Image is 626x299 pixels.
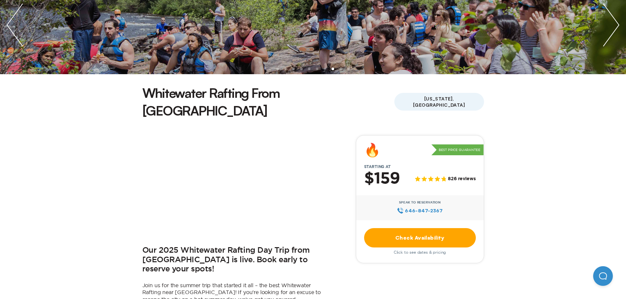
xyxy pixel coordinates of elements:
[593,266,613,286] iframe: Help Scout Beacon - Open
[356,164,399,169] span: Starting at
[324,68,326,70] li: slide item 7
[292,68,295,70] li: slide item 3
[339,68,342,70] li: slide item 9
[364,143,381,157] div: 🔥
[431,144,484,156] p: Best Price Guarantee
[448,176,475,182] span: 826 reviews
[142,246,326,274] h2: Our 2025 Whitewater Rafting Day Trip from [GEOGRAPHIC_DATA] is live. Book early to reserve your s...
[364,228,476,247] a: Check Availability
[316,68,318,70] li: slide item 6
[332,68,334,70] li: slide item 8
[300,68,303,70] li: slide item 4
[347,68,350,70] li: slide item 10
[284,68,287,70] li: slide item 2
[394,93,484,111] span: [US_STATE], [GEOGRAPHIC_DATA]
[399,201,441,204] span: Speak to Reservation
[308,68,311,70] li: slide item 5
[142,84,394,119] h1: Whitewater Rafting From [GEOGRAPHIC_DATA]
[364,170,400,187] h2: $159
[405,207,443,214] span: 646‍-847‍-2367
[276,68,279,70] li: slide item 1
[394,250,446,255] span: Click to see dates & pricing
[397,207,443,214] a: 646‍-847‍-2367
